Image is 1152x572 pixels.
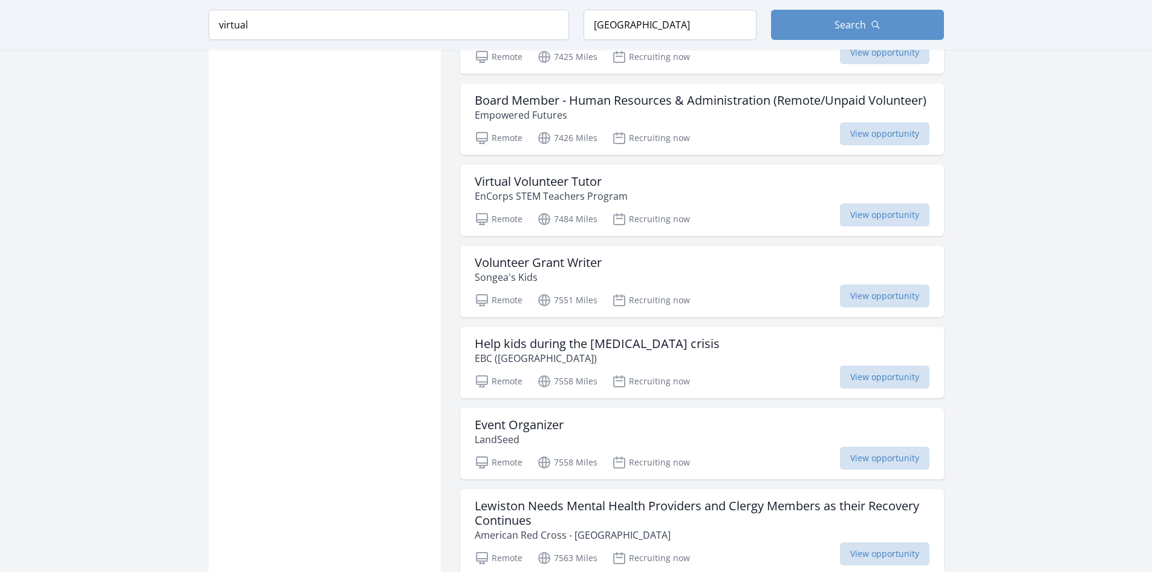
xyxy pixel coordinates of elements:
[475,374,522,389] p: Remote
[612,293,690,307] p: Recruiting now
[475,255,602,270] h3: Volunteer Grant Writer
[835,18,866,32] span: Search
[475,455,522,470] p: Remote
[537,212,597,226] p: 7484 Miles
[475,351,720,366] p: EBC ([GEOGRAPHIC_DATA])
[475,432,564,447] p: LandSeed
[460,327,944,398] a: Help kids during the [MEDICAL_DATA] crisis EBC ([GEOGRAPHIC_DATA]) Remote 7558 Miles Recruiting n...
[475,270,602,284] p: Songea's Kids
[475,528,929,542] p: American Red Cross - [GEOGRAPHIC_DATA]
[475,50,522,64] p: Remote
[840,447,929,470] span: View opportunity
[840,122,929,145] span: View opportunity
[612,455,690,470] p: Recruiting now
[475,93,926,108] h3: Board Member - Human Resources & Administration (Remote/Unpaid Volunteer)
[537,374,597,389] p: 7558 Miles
[475,212,522,226] p: Remote
[537,131,597,145] p: 7426 Miles
[612,374,690,389] p: Recruiting now
[475,108,926,122] p: Empowered Futures
[612,551,690,565] p: Recruiting now
[771,10,944,40] button: Search
[612,50,690,64] p: Recruiting now
[209,10,569,40] input: Keyword
[537,293,597,307] p: 7551 Miles
[840,284,929,307] span: View opportunity
[460,408,944,479] a: Event Organizer LandSeed Remote 7558 Miles Recruiting now View opportunity
[537,455,597,470] p: 7558 Miles
[475,418,564,432] h3: Event Organizer
[584,10,757,40] input: Location
[460,246,944,317] a: Volunteer Grant Writer Songea's Kids Remote 7551 Miles Recruiting now View opportunity
[612,212,690,226] p: Recruiting now
[475,174,628,189] h3: Virtual Volunteer Tutor
[475,551,522,565] p: Remote
[840,366,929,389] span: View opportunity
[475,189,628,203] p: EnCorps STEM Teachers Program
[537,551,597,565] p: 7563 Miles
[612,131,690,145] p: Recruiting now
[460,165,944,236] a: Virtual Volunteer Tutor EnCorps STEM Teachers Program Remote 7484 Miles Recruiting now View oppor...
[475,131,522,145] p: Remote
[840,203,929,226] span: View opportunity
[460,84,944,155] a: Board Member - Human Resources & Administration (Remote/Unpaid Volunteer) Empowered Futures Remot...
[840,542,929,565] span: View opportunity
[475,337,720,351] h3: Help kids during the [MEDICAL_DATA] crisis
[475,293,522,307] p: Remote
[475,499,929,528] h3: Lewiston Needs Mental Health Providers and Clergy Members as their Recovery Continues
[840,41,929,64] span: View opportunity
[537,50,597,64] p: 7425 Miles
